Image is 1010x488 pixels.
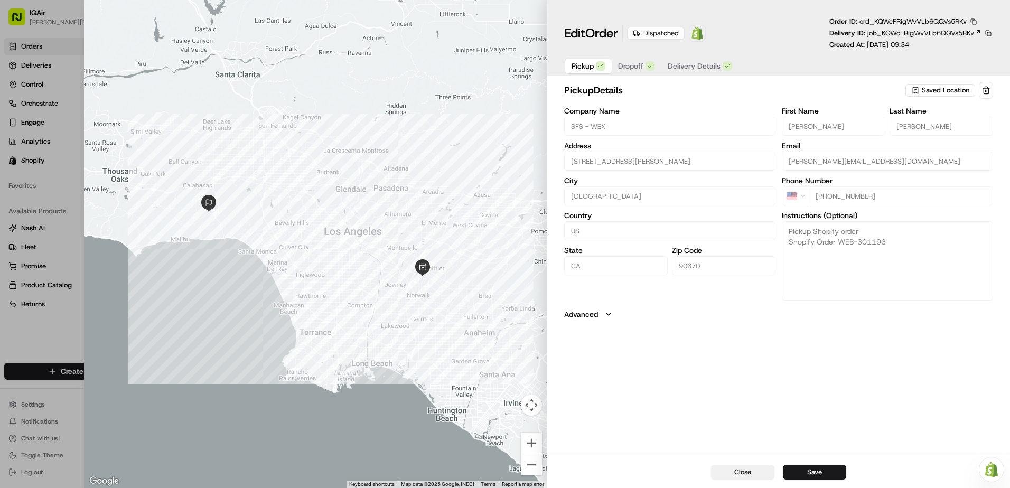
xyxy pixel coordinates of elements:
a: Open this area in Google Maps (opens a new window) [87,474,121,488]
input: Enter zip code [672,256,775,275]
a: Powered byPylon [74,179,128,187]
input: 8940 Sorensen Ave, # 3, Santa Fe Springs, CA 90670, US [564,152,775,171]
img: Nash [11,11,32,32]
a: Report a map error [502,481,544,487]
a: Terms (opens in new tab) [481,481,495,487]
span: API Documentation [100,153,170,164]
span: ord_KQWcFRigWvVLb6QQVs5RKv [859,17,967,26]
input: Enter phone number [809,186,993,205]
button: Map camera controls [521,395,542,416]
h2: pickup Details [564,83,903,98]
a: Shopify [689,25,706,42]
input: Enter last name [890,117,993,136]
span: Order [585,25,618,42]
div: Delivery ID: [829,29,993,38]
p: Welcome 👋 [11,42,192,59]
div: Start new chat [36,101,173,111]
label: First Name [782,107,885,115]
button: Close [711,465,774,480]
button: Zoom in [521,433,542,454]
label: Instructions (Optional) [782,212,993,219]
span: Delivery Details [668,61,721,71]
label: Email [782,142,993,149]
label: Zip Code [672,247,775,254]
span: Map data ©2025 Google, INEGI [401,481,474,487]
textarea: Pickup Shopify order Shopify Order WEB-301196 [782,221,993,301]
button: Advanced [564,309,993,320]
p: Created At: [829,40,909,50]
label: Country [564,212,775,219]
span: Pylon [105,179,128,187]
label: City [564,177,775,184]
img: Google [87,474,121,488]
span: job_KQWcFRigWvVLb6QQVs5RKv [867,29,974,38]
input: Enter company name [564,117,775,136]
div: 📗 [11,154,19,163]
input: Enter city [564,186,775,205]
span: Pickup [572,61,594,71]
img: Shopify [691,27,704,40]
button: Zoom out [521,454,542,475]
button: Keyboard shortcuts [349,481,395,488]
label: Phone Number [782,177,993,184]
span: Dropoff [618,61,643,71]
label: Advanced [564,309,598,320]
a: job_KQWcFRigWvVLb6QQVs5RKv [867,29,981,38]
input: Got a question? Start typing here... [27,68,190,79]
span: Knowledge Base [21,153,81,164]
input: Enter country [564,221,775,240]
button: Save [783,465,846,480]
span: [DATE] 09:34 [867,40,909,49]
input: Enter first name [782,117,885,136]
div: Dispatched [627,27,685,40]
div: We're available if you need us! [36,111,134,120]
div: 💻 [89,154,98,163]
button: Saved Location [905,83,977,98]
h1: Edit [564,25,618,42]
label: Address [564,142,775,149]
label: Last Name [890,107,993,115]
span: Saved Location [922,86,969,95]
input: Enter state [564,256,668,275]
label: Company Name [564,107,775,115]
img: 1736555255976-a54dd68f-1ca7-489b-9aae-adbdc363a1c4 [11,101,30,120]
a: 📗Knowledge Base [6,149,85,168]
p: Order ID: [829,17,967,26]
label: State [564,247,668,254]
a: 💻API Documentation [85,149,174,168]
input: Enter email [782,152,993,171]
button: Start new chat [180,104,192,117]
